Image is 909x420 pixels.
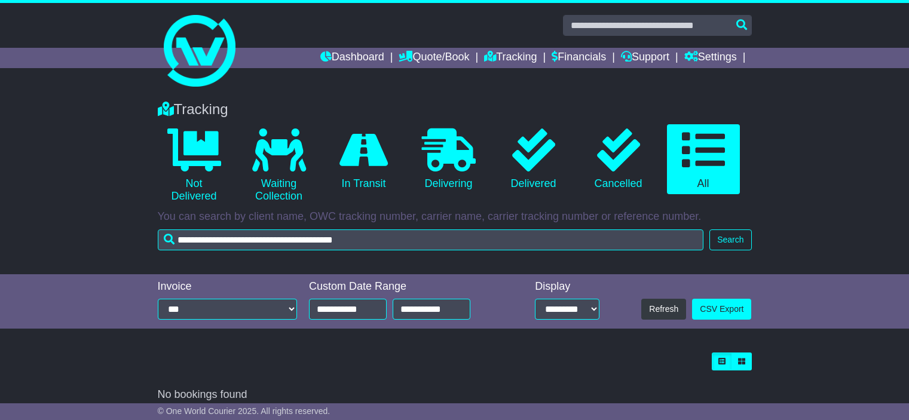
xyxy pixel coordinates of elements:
[412,124,485,195] a: Delivering
[582,124,655,195] a: Cancelled
[158,388,752,401] div: No bookings found
[641,299,686,320] button: Refresh
[684,48,737,68] a: Settings
[158,406,330,416] span: © One World Courier 2025. All rights reserved.
[535,280,599,293] div: Display
[484,48,537,68] a: Tracking
[621,48,669,68] a: Support
[399,48,469,68] a: Quote/Book
[497,124,570,195] a: Delivered
[309,280,499,293] div: Custom Date Range
[158,210,752,223] p: You can search by client name, OWC tracking number, carrier name, carrier tracking number or refe...
[243,124,316,207] a: Waiting Collection
[692,299,751,320] a: CSV Export
[158,280,298,293] div: Invoice
[152,101,758,118] div: Tracking
[552,48,606,68] a: Financials
[328,124,400,195] a: In Transit
[709,229,751,250] button: Search
[320,48,384,68] a: Dashboard
[158,124,231,207] a: Not Delivered
[667,124,740,195] a: All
